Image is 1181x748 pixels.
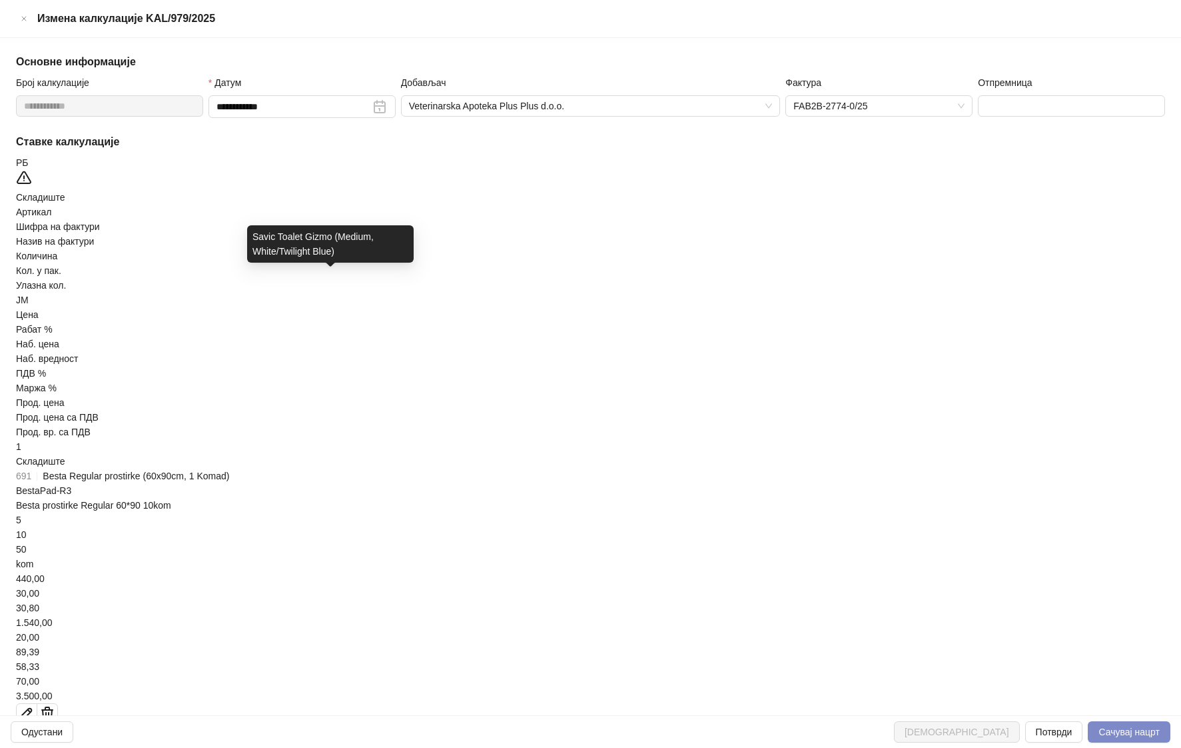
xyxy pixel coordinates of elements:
div: РБ [16,155,1165,170]
div: 89,39 [16,645,1165,659]
span: Veterinarska Apoteka Plus Plus d.o.o. [409,96,773,116]
label: Датум [208,75,250,90]
label: Број калкулације [16,75,99,90]
h5: Основне информације [16,54,1165,70]
div: 30,80 [16,601,1165,615]
div: Назив на фактури [16,234,1165,249]
div: 20,00 [16,630,1165,645]
div: Цена [16,307,1165,322]
div: 1.540,00 [16,615,1165,630]
div: 440,00 [16,571,1165,586]
div: 50 [16,542,1165,557]
div: Прод. цена са ПДВ [16,410,1165,425]
input: Датум [216,99,369,114]
div: Прод. вр. са ПДВ [16,425,1165,439]
div: Наб. вредност [16,351,1165,366]
div: Наб. цена [16,337,1165,351]
div: 70,00 [16,674,1165,689]
div: Шифра на фактури [16,219,1165,234]
span: 691 [16,471,31,481]
div: Savic Toalet Gizmo (Medium, White/Twilight Blue) [247,225,414,263]
div: Маржа % [16,381,1165,395]
div: Артикал [16,205,1165,219]
button: Сачувај нацрт [1088,721,1170,743]
div: 58,33 [16,659,1165,674]
div: BestaPad-R3 [16,483,1165,498]
span: FAB2B-2774-0/25 [793,96,965,116]
input: Отпремница [978,95,1165,117]
div: Складиште [16,190,1165,205]
button: Close [16,11,32,27]
div: kom [16,557,1165,571]
div: Измена калкулације KAL/979/2025 [37,11,1165,27]
h5: Ставке калкулације [16,134,1165,150]
div: 30,00 [16,586,1165,601]
div: Количина [16,249,1165,263]
div: Кол. у пак. [16,263,1165,278]
button: Одустани [11,721,73,743]
label: Фактура [785,75,831,90]
label: Отпремница [978,75,1041,90]
label: Добављач [401,75,456,90]
button: [DEMOGRAPHIC_DATA] [894,721,1020,743]
div: 5 [16,513,1165,527]
span: 691 | Besta Regular prostirke (60x90cm, 1 Komad) [16,471,229,481]
button: Потврди [1025,721,1083,743]
div: 3.500,00 [16,689,1165,703]
div: Besta prostirke Regular 60*90 10kom [16,498,1165,513]
div: Рабат % [16,322,1165,337]
input: Број калкулације [16,95,203,117]
div: ПДВ % [16,366,1165,381]
div: ЈМ [16,293,1165,307]
div: 10 [16,527,1165,542]
div: Складиште [16,454,1165,469]
div: Прод. цена [16,395,1165,410]
div: 1 [16,439,1165,454]
div: Улазна кол. [16,278,1165,293]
